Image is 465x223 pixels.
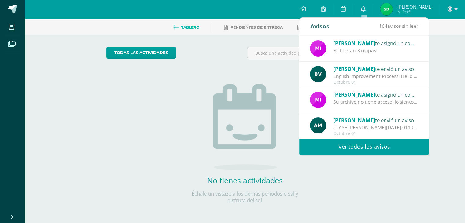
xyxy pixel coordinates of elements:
div: te envió un aviso [333,65,418,73]
div: Octubre 01 [333,80,418,85]
img: e71b507b6b1ebf6fbe7886fc31de659d.png [310,92,326,108]
div: te asignó un comentario en 'T3- Genética Mendeliana y sus aplicaciones' para 'Biología' [333,90,418,98]
span: [PERSON_NAME] [333,117,375,124]
span: 164 [379,23,387,29]
div: English Improvement Process: Hello Seniors, I hope you're doing well. Tomorrow will be your Engli... [333,73,418,80]
a: Ver todos los avisos [299,138,429,155]
input: Busca una actividad próxima aquí... [247,47,383,59]
a: todas las Actividades [106,47,176,59]
img: e71b507b6b1ebf6fbe7886fc31de659d.png [310,40,326,57]
h2: No tienes actividades [184,175,306,185]
div: Octubre 01 [333,131,418,136]
div: Su archivo no tiene acceso, lo siento no valido nota. [333,98,418,105]
div: te asignó un comentario en 'T6- Mutaciones' para 'Biología' [333,39,418,47]
p: Échale un vistazo a los demás períodos o sal y disfruta del sol [184,190,306,204]
div: Falto eran 3 mapas [333,47,418,54]
a: Entregadas [297,23,331,32]
img: 324bb892814eceb0f5012498de3a169f.png [380,3,393,15]
span: Pendientes de entrega [231,25,283,30]
img: 07bdc07b5f7a5bb3996481c5c7550e72.png [310,66,326,82]
span: [PERSON_NAME] [333,40,375,47]
span: Tablero [181,25,199,30]
img: no_activities.png [213,84,277,170]
span: avisos sin leer [379,23,418,29]
div: Avisos [310,18,329,35]
div: CLASE DE HOY 011025.: Leer el documento, seleccionar 3 tecnicas y justificar cada una. [333,124,418,131]
span: [PERSON_NAME] [333,65,375,72]
span: [PERSON_NAME] [397,4,432,10]
span: [PERSON_NAME] [333,91,375,98]
a: Tablero [173,23,199,32]
img: 6e92675d869eb295716253c72d38e6e7.png [310,117,326,133]
a: Pendientes de entrega [224,23,283,32]
div: te envió un aviso [333,116,418,124]
span: Mi Perfil [397,9,432,14]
